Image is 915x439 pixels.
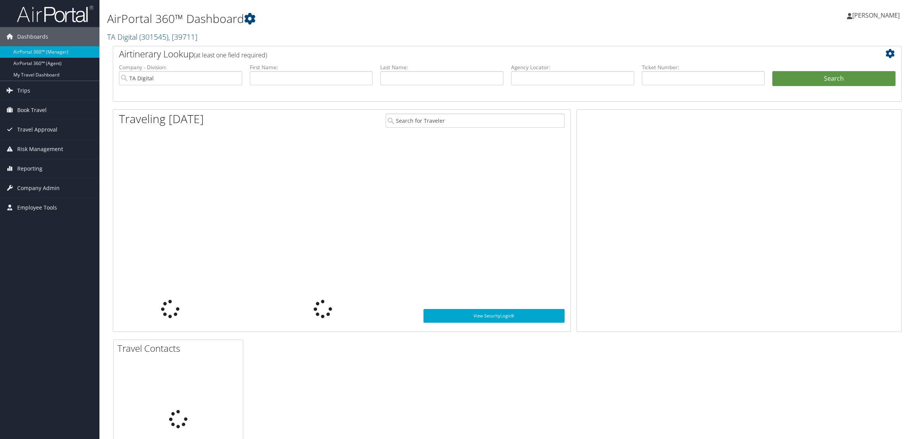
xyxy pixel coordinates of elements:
span: Dashboards [17,27,48,46]
span: Travel Approval [17,120,57,139]
span: Book Travel [17,101,47,120]
span: Reporting [17,159,42,178]
h1: Traveling [DATE] [119,111,204,127]
a: [PERSON_NAME] [847,4,907,27]
input: Search for Traveler [386,114,565,128]
a: TA Digital [107,32,197,42]
span: , [ 39711 ] [168,32,197,42]
span: Risk Management [17,140,63,159]
label: Ticket Number: [642,63,765,71]
span: Company Admin [17,179,60,198]
label: Agency Locator: [511,63,634,71]
a: View SecurityLogic® [423,309,564,323]
label: Company - Division: [119,63,242,71]
img: airportal-logo.png [17,5,93,23]
span: [PERSON_NAME] [852,11,900,20]
span: Trips [17,81,30,100]
label: Last Name: [380,63,503,71]
button: Search [772,71,895,86]
h2: Travel Contacts [117,342,243,355]
span: ( 301545 ) [139,32,168,42]
h1: AirPortal 360™ Dashboard [107,11,641,27]
span: (at least one field required) [194,51,267,59]
span: Employee Tools [17,198,57,217]
label: First Name: [250,63,373,71]
h2: Airtinerary Lookup [119,47,830,60]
